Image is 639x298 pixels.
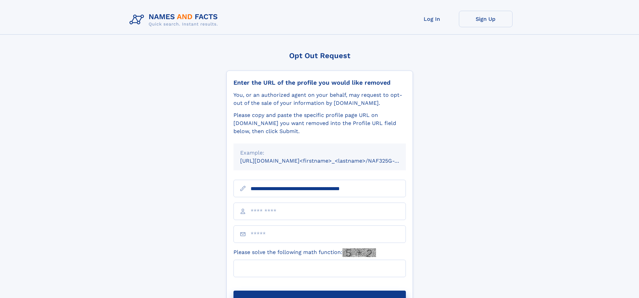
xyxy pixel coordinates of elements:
label: Please solve the following math function: [233,248,376,257]
a: Log In [405,11,459,27]
div: Please copy and paste the specific profile page URL on [DOMAIN_NAME] you want removed into the Pr... [233,111,406,135]
div: You, or an authorized agent on your behalf, may request to opt-out of the sale of your informatio... [233,91,406,107]
div: Example: [240,149,399,157]
img: Logo Names and Facts [127,11,223,29]
small: [URL][DOMAIN_NAME]<firstname>_<lastname>/NAF325G-xxxxxxxx [240,158,419,164]
div: Opt Out Request [226,51,413,60]
a: Sign Up [459,11,513,27]
div: Enter the URL of the profile you would like removed [233,79,406,86]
